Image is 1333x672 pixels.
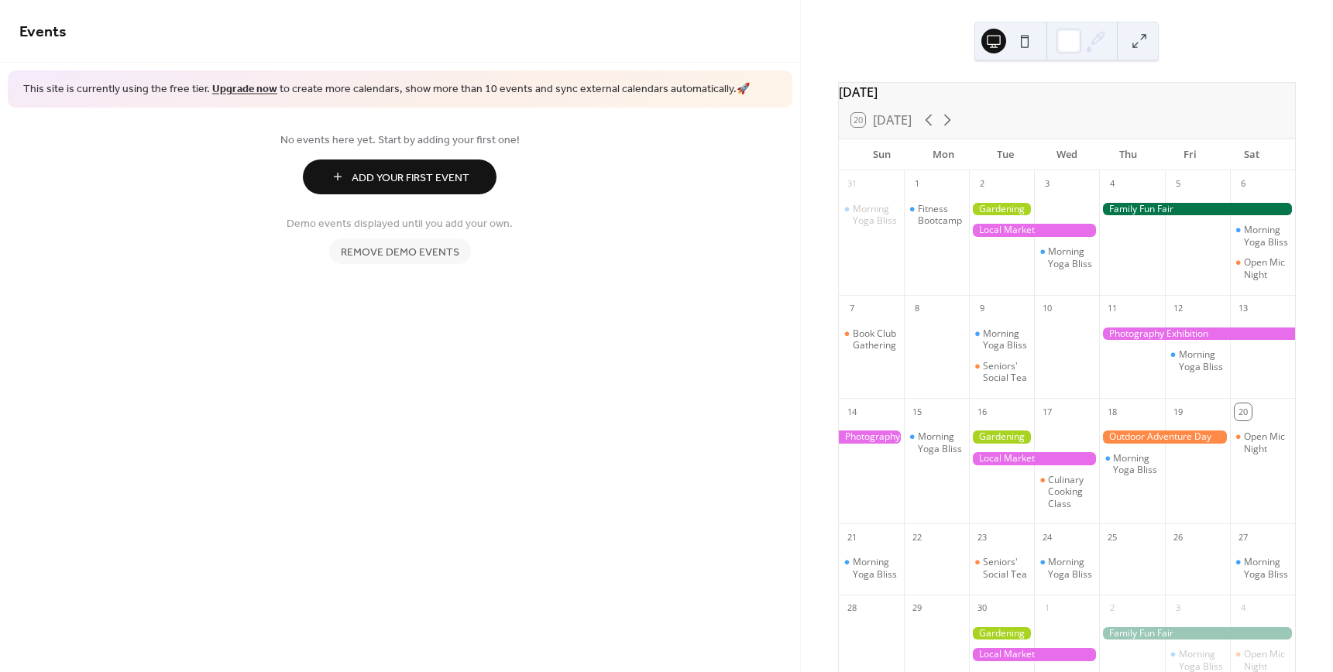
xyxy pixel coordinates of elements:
[1036,139,1098,170] div: Wed
[287,215,513,231] span: Demo events displayed until you add your own.
[843,600,861,617] div: 28
[1179,348,1224,372] div: Morning Yoga Bliss
[1098,139,1160,170] div: Thu
[904,430,969,454] div: Morning Yoga Bliss
[303,159,496,194] button: Add Your First Event
[1235,600,1252,617] div: 4
[909,600,926,617] div: 29
[1104,176,1121,193] div: 4
[341,244,459,260] span: Remove demo events
[1230,224,1295,248] div: Morning Yoga Bliss
[1034,474,1099,510] div: Culinary Cooking Class
[1034,245,1099,269] div: Morning Yoga Bliss
[1034,556,1099,580] div: Morning Yoga Bliss
[983,556,1028,580] div: Seniors' Social Tea
[1230,556,1295,580] div: Morning Yoga Bliss
[843,529,861,546] div: 21
[1104,600,1121,617] div: 2
[1230,256,1295,280] div: Open Mic Night
[1160,139,1221,170] div: Fri
[1244,648,1289,672] div: Open Mic Night
[1099,327,1295,341] div: Photography Exhibition
[1170,403,1187,420] div: 19
[969,648,1099,661] div: Local Market
[1170,529,1187,546] div: 26
[1165,648,1230,672] div: Morning Yoga Bliss
[843,300,861,317] div: 7
[1165,348,1230,372] div: Morning Yoga Bliss
[839,327,904,351] div: Book Club Gathering
[969,203,1034,216] div: Gardening Workshop
[352,170,469,186] span: Add Your First Event
[19,17,67,47] span: Events
[1230,648,1295,672] div: Open Mic Night
[1235,529,1252,546] div: 27
[1039,176,1056,193] div: 3
[1235,300,1252,317] div: 13
[974,403,991,420] div: 16
[909,300,926,317] div: 8
[909,176,926,193] div: 1
[1230,430,1295,454] div: Open Mic Night
[839,203,904,227] div: Morning Yoga Bliss
[1235,176,1252,193] div: 6
[969,452,1099,465] div: Local Market
[1179,648,1224,672] div: Morning Yoga Bliss
[909,403,926,420] div: 15
[974,176,991,193] div: 2
[853,203,898,227] div: Morning Yoga Bliss
[1170,600,1187,617] div: 3
[1039,529,1056,546] div: 24
[1235,403,1252,420] div: 20
[1099,203,1295,216] div: Family Fun Fair
[1104,300,1121,317] div: 11
[212,79,277,100] a: Upgrade now
[839,556,904,580] div: Morning Yoga Bliss
[1170,300,1187,317] div: 12
[974,300,991,317] div: 9
[839,430,904,444] div: Photography Exhibition
[1244,224,1289,248] div: Morning Yoga Bliss
[19,159,781,194] a: Add Your First Event
[909,529,926,546] div: 22
[19,132,781,148] span: No events here yet. Start by adding your first one!
[853,556,898,580] div: Morning Yoga Bliss
[969,430,1034,444] div: Gardening Workshop
[969,360,1034,384] div: Seniors' Social Tea
[23,82,750,98] span: This site is currently using the free tier. to create more calendars, show more than 10 events an...
[1244,256,1289,280] div: Open Mic Night
[1099,452,1164,476] div: Morning Yoga Bliss
[1170,176,1187,193] div: 5
[918,203,963,227] div: Fitness Bootcamp
[1039,600,1056,617] div: 1
[983,327,1028,351] div: Morning Yoga Bliss
[969,556,1034,580] div: Seniors' Social Tea
[904,203,969,227] div: Fitness Bootcamp
[843,176,861,193] div: 31
[1048,474,1093,510] div: Culinary Cooking Class
[329,238,471,264] button: Remove demo events
[1039,300,1056,317] div: 10
[839,83,1295,101] div: [DATE]
[974,139,1036,170] div: Tue
[912,139,974,170] div: Mon
[1244,556,1289,580] div: Morning Yoga Bliss
[969,224,1099,237] div: Local Market
[969,627,1034,640] div: Gardening Workshop
[843,403,861,420] div: 14
[1039,403,1056,420] div: 17
[1244,430,1289,454] div: Open Mic Night
[974,529,991,546] div: 23
[983,360,1028,384] div: Seniors' Social Tea
[853,327,898,351] div: Book Club Gathering
[1104,403,1121,420] div: 18
[1221,139,1283,170] div: Sat
[1099,430,1229,444] div: Outdoor Adventure Day
[1048,556,1093,580] div: Morning Yoga Bliss
[1113,452,1158,476] div: Morning Yoga Bliss
[974,600,991,617] div: 30
[851,139,913,170] div: Sun
[1048,245,1093,269] div: Morning Yoga Bliss
[918,430,963,454] div: Morning Yoga Bliss
[969,327,1034,351] div: Morning Yoga Bliss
